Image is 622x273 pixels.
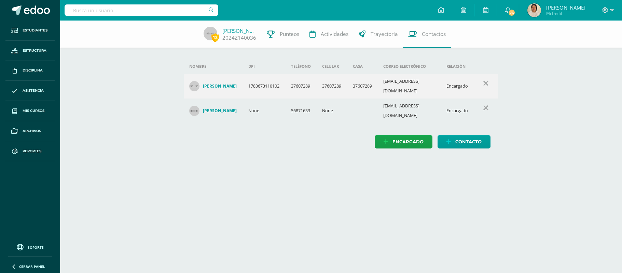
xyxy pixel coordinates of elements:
[304,21,354,48] a: Actividades
[222,27,257,34] a: [PERSON_NAME]
[23,108,44,114] span: Mis cursos
[222,34,256,41] a: 2024Z140036
[203,83,237,89] h4: [PERSON_NAME]
[438,135,490,148] a: Contacto
[28,245,44,250] span: Soporte
[286,74,317,99] td: 37607289
[211,33,219,42] span: 12
[23,128,41,134] span: Archivos
[546,4,585,11] span: [PERSON_NAME]
[455,135,482,148] span: Contacto
[189,81,199,91] img: 30x30
[508,9,515,16] span: 76
[527,3,541,17] img: 20a668021bd672466ff3ff9855dcdffa.png
[5,61,55,81] a: Disciplina
[23,68,43,73] span: Disciplina
[5,101,55,121] a: Mis cursos
[347,59,378,74] th: Casa
[23,88,44,93] span: Asistencia
[243,59,286,74] th: DPI
[184,59,243,74] th: Nombre
[317,59,347,74] th: Celular
[5,21,55,41] a: Estudiantes
[5,121,55,141] a: Archivos
[23,28,47,33] span: Estudiantes
[375,135,432,148] a: Encargado
[189,106,199,116] img: 30x30
[321,30,348,38] span: Actividades
[8,242,52,251] a: Soporte
[204,27,217,40] img: 45x45
[286,99,317,123] td: 56871633
[378,59,441,74] th: Correo electrónico
[317,74,347,99] td: 37607289
[392,135,424,148] span: Encargado
[354,21,403,48] a: Trayectoria
[19,264,45,269] span: Cerrar panel
[189,81,237,91] a: [PERSON_NAME]
[347,74,378,99] td: 37607289
[378,74,441,99] td: [EMAIL_ADDRESS][DOMAIN_NAME]
[422,30,446,38] span: Contactos
[243,74,286,99] td: 1783673110102
[317,99,347,123] td: None
[189,106,237,116] a: [PERSON_NAME]
[5,81,55,101] a: Asistencia
[441,59,474,74] th: Relación
[65,4,218,16] input: Busca un usuario...
[23,48,46,53] span: Estructura
[371,30,398,38] span: Trayectoria
[280,30,299,38] span: Punteos
[286,59,317,74] th: Teléfono
[203,108,237,114] h4: [PERSON_NAME]
[441,99,474,123] td: Encargado
[23,148,41,154] span: Reportes
[5,141,55,161] a: Reportes
[5,41,55,61] a: Estructura
[378,99,441,123] td: [EMAIL_ADDRESS][DOMAIN_NAME]
[546,10,585,16] span: Mi Perfil
[403,21,451,48] a: Contactos
[441,74,474,99] td: Encargado
[262,21,304,48] a: Punteos
[243,99,286,123] td: None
